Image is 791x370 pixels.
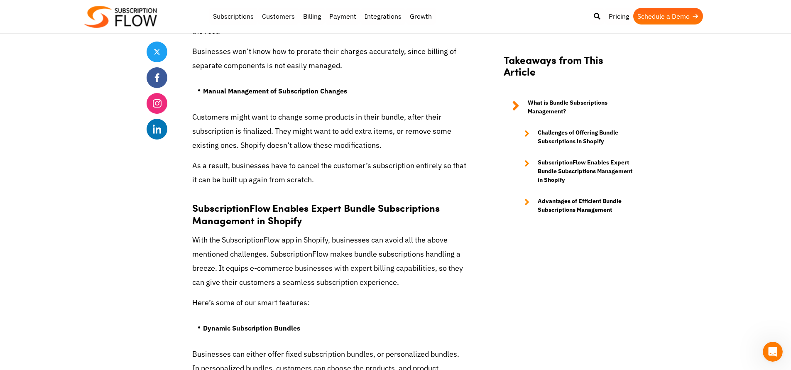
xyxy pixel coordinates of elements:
[299,8,325,25] a: Billing
[605,8,633,25] a: Pricing
[763,342,783,362] iframe: Intercom live chat
[192,44,466,73] p: Businesses won’t know how to prorate their charges accurately, since billing of separate componen...
[325,8,360,25] a: Payment
[516,128,637,146] a: Challenges of Offering Bundle Subscriptions in Shopify
[84,6,157,28] img: Subscriptionflow
[258,8,299,25] a: Customers
[633,8,703,25] a: Schedule a Demo
[516,158,637,184] a: SubscriptionFlow Enables Expert Bundle Subscriptions Management in Shopify
[192,233,466,290] p: With the SubscriptionFlow app in Shopify, businesses can avoid all the above mentioned challenges...
[203,324,300,332] strong: Dynamic Subscription Bundles
[528,98,637,116] strong: What is Bundle Subscriptions Management?
[192,201,440,227] strong: SubscriptionFlow Enables Expert Bundle Subscriptions Management in Shopify
[192,110,466,153] p: Customers might want to change some products in their bundle, after their subscription is finaliz...
[209,8,258,25] a: Subscriptions
[538,197,637,214] strong: Advantages of Efficient Bundle Subscriptions Management
[538,128,637,146] strong: Challenges of Offering Bundle Subscriptions in Shopify
[203,87,347,95] strong: Manual Management of Subscription Changes
[516,197,637,214] a: Advantages of Efficient Bundle Subscriptions Management
[504,54,637,86] h2: Takeaways from This Article
[538,158,637,184] strong: SubscriptionFlow Enables Expert Bundle Subscriptions Management in Shopify
[504,98,637,116] a: What is Bundle Subscriptions Management?
[192,159,466,187] p: As a result, businesses have to cancel the customer’s subscription entirely so that it can be bui...
[406,8,436,25] a: Growth
[192,296,466,310] p: Here’s some of our smart features:
[360,8,406,25] a: Integrations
